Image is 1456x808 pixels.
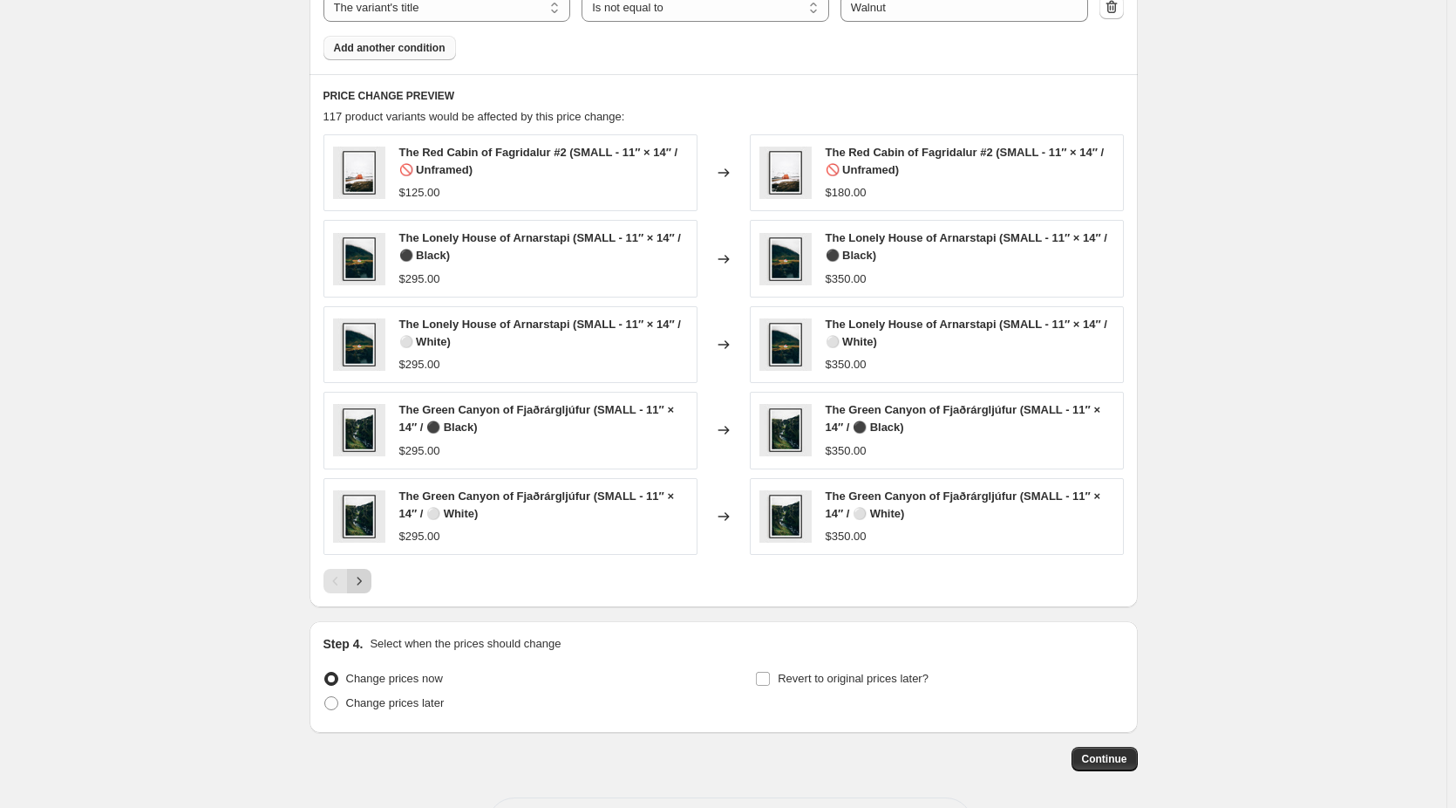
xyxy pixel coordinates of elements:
[333,318,385,371] img: Iceland-Fine-Art-Photography-Print-Arnarstapi-Lonely-House-2_80x.jpg
[399,444,440,457] span: $295.00
[778,672,929,685] span: Revert to original prices later?
[759,404,812,456] img: Iceland-Fine-Art-Photography-Print-Fjadrargljufur-Green-Canyon_80x.jpg
[323,89,1124,103] h6: PRICE CHANGE PREVIEW
[347,569,371,593] button: Next
[323,36,456,60] button: Add another condition
[399,231,681,262] span: The Lonely House of Arnarstapi (SMALL - 11″ × 14″ / ⚫ Black)
[334,41,446,55] span: Add another condition
[323,569,371,593] nav: Pagination
[333,490,385,543] img: Iceland-Fine-Art-Photography-Print-Fjadrargljufur-Green-Canyon_80x.jpg
[399,403,675,434] span: The Green Canyon of Fjaðrárgljúfur (SMALL - 11″ × 14″ / ⚫ Black)
[370,635,561,653] p: Select when the prices should change
[826,146,1105,176] span: The Red Cabin of Fagridalur #2 (SMALL - 11″ × 14″ / 🚫 Unframed)
[826,231,1107,262] span: The Lonely House of Arnarstapi (SMALL - 11″ × 14″ / ⚫ Black)
[826,272,867,285] span: $350.00
[399,358,440,371] span: $295.00
[759,233,812,285] img: Iceland-Fine-Art-Photography-Print-Arnarstapi-Lonely-House-2_80x.jpg
[826,403,1101,434] span: The Green Canyon of Fjaðrárgljúfur (SMALL - 11″ × 14″ / ⚫ Black)
[399,146,678,176] span: The Red Cabin of Fagridalur #2 (SMALL - 11″ × 14″ / 🚫 Unframed)
[333,233,385,285] img: Iceland-Fine-Art-Photography-Print-Arnarstapi-Lonely-House-2_80x.jpg
[826,318,1107,348] span: The Lonely House of Arnarstapi (SMALL - 11″ × 14″ / ⚪ White)
[399,490,675,520] span: The Green Canyon of Fjaðrárgljúfur (SMALL - 11″ × 14″ / ⚪ White)
[333,147,385,199] img: Iceland-Fine-Art-Photography-Print-Red-Cabin-Winter-2_80x.jpg
[1072,747,1138,771] button: Continue
[826,186,867,199] span: $180.00
[399,530,440,543] span: $295.00
[399,318,681,348] span: The Lonely House of Arnarstapi (SMALL - 11″ × 14″ / ⚪ White)
[826,444,867,457] span: $350.00
[759,318,812,371] img: Iceland-Fine-Art-Photography-Print-Arnarstapi-Lonely-House-2_80x.jpg
[826,530,867,543] span: $350.00
[346,696,445,709] span: Change prices later
[759,490,812,543] img: Iceland-Fine-Art-Photography-Print-Fjadrargljufur-Green-Canyon_80x.jpg
[399,272,440,285] span: $295.00
[826,490,1101,520] span: The Green Canyon of Fjaðrárgljúfur (SMALL - 11″ × 14″ / ⚪ White)
[333,404,385,456] img: Iceland-Fine-Art-Photography-Print-Fjadrargljufur-Green-Canyon_80x.jpg
[759,147,812,199] img: Iceland-Fine-Art-Photography-Print-Red-Cabin-Winter-2_80x.jpg
[1082,752,1127,766] span: Continue
[826,358,867,371] span: $350.00
[346,672,443,685] span: Change prices now
[399,186,440,199] span: $125.00
[323,635,364,653] h2: Step 4.
[323,110,625,123] span: 117 product variants would be affected by this price change:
